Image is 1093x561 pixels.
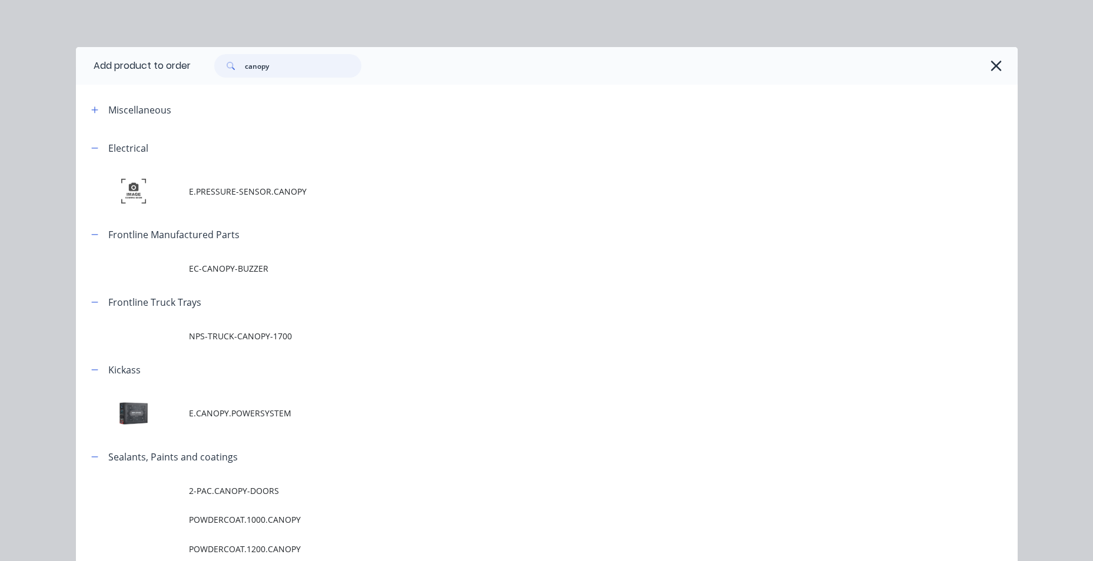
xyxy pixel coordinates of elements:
span: NPS-TRUCK-CANOPY-1700 [189,330,852,342]
input: Search... [245,54,361,78]
span: 2-PAC.CANOPY-DOORS [189,485,852,497]
span: POWDERCOAT.1000.CANOPY [189,513,852,526]
span: POWDERCOAT.1200.CANOPY [189,543,852,555]
div: Sealants, Paints and coatings [108,450,238,464]
div: Kickass [108,363,141,377]
span: EC-CANOPY-BUZZER [189,262,852,275]
div: Miscellaneous [108,103,171,117]
div: Frontline Truck Trays [108,295,201,309]
div: Electrical [108,141,148,155]
span: E.PRESSURE-SENSOR.CANOPY [189,185,852,198]
div: Add product to order [76,47,191,85]
div: Frontline Manufactured Parts [108,228,240,242]
span: E.CANOPY.POWERSYSTEM [189,407,852,419]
